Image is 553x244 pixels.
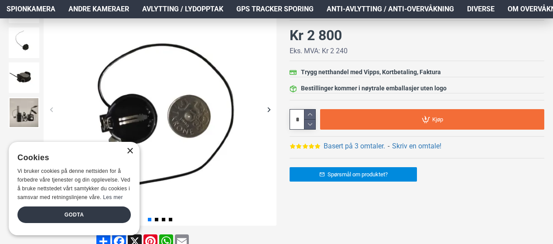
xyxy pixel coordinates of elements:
[9,97,39,128] img: Avlyttingspakke
[301,68,441,77] div: Trygg netthandel med Vipps, Kortbetaling, Faktura
[7,4,55,14] span: Spionkamera
[324,141,385,151] a: Basert på 3 omtaler.
[388,142,389,150] b: -
[103,194,123,200] a: Les mer, opens a new window
[467,4,495,14] span: Diverse
[148,218,151,221] span: Go to slide 1
[155,218,158,221] span: Go to slide 2
[9,62,39,93] img: Avlyttingspakke
[142,4,223,14] span: Avlytting / Lydopptak
[261,102,276,117] div: Next slide
[236,4,314,14] span: GPS Tracker Sporing
[392,141,441,151] a: Skriv en omtale!
[290,167,417,182] a: Spørsmål om produktet?
[290,25,342,46] div: Kr 2 800
[9,27,39,58] img: Avlyttingspakke
[327,4,454,14] span: Anti-avlytting / Anti-overvåkning
[162,218,165,221] span: Go to slide 3
[17,148,125,167] div: Cookies
[44,102,59,117] div: Previous slide
[432,117,443,122] span: Kjøp
[301,84,447,93] div: Bestillinger kommer i nøytrale emballasjer uten logo
[126,148,133,155] div: Close
[68,4,129,14] span: Andre kameraer
[17,206,131,223] div: Godta
[169,218,172,221] span: Go to slide 4
[17,168,130,200] span: Vi bruker cookies på denne nettsiden for å forbedre våre tjenester og din opplevelse. Ved å bruke...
